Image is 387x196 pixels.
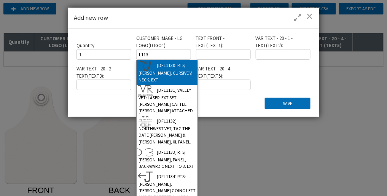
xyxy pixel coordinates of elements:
div: [DFL1130] RTS, [PERSON_NAME], CURSIVE V, NECK, EXT [137,60,197,84]
div: Add new row [68,8,319,29]
div: [DFL1132] NORTHWEST VET, TAG THE DATE [PERSON_NAME] & [PERSON_NAME], XL PANEL, [137,116,197,147]
div: VAR TEXT - 20 - 4 - TEXT ( TEXT5 ) : [196,65,251,90]
div: TEXT FRONT - TEXT ( TEXT1 ) : [196,35,251,60]
div: [DFL1133] RTS, [PERSON_NAME], PANEL, BACKWARD C NEXT TO 3. EXT [137,147,197,171]
div: [DFL1131] VALLEY VET: LASER: EXT SET [PERSON_NAME] CATTLE [PERSON_NAME] ATTACHED [137,85,197,116]
div: CUSTOMER IMAGE - LG LOGO ( LOGO1 ) : [136,35,191,60]
div: Quantity : [76,42,131,60]
div: VAR TEXT - 20 - 2 - TEXT ( TEXT3 ) : [76,65,131,90]
div: VAR TEXT - 20 - 1 - TEXT ( TEXT2 ) : [256,35,311,60]
button: Save [265,98,311,109]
